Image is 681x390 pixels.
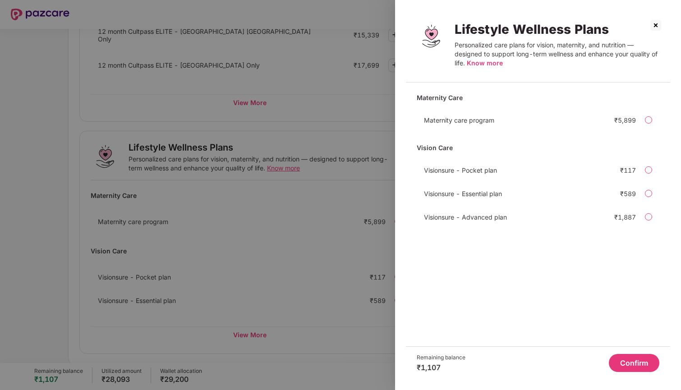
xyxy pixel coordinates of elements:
[417,354,465,361] div: Remaining balance
[424,213,507,221] span: Visionsure - Advanced plan
[455,41,659,68] div: Personalized care plans for vision, maternity, and nutrition — designed to support long-term well...
[614,213,636,221] div: ₹1,887
[467,59,503,67] span: Know more
[417,22,446,50] img: Lifestyle Wellness Plans
[455,22,659,37] div: Lifestyle Wellness Plans
[620,166,636,174] div: ₹117
[424,166,497,174] span: Visionsure - Pocket plan
[417,90,659,106] div: Maternity Care
[424,116,494,124] span: Maternity care program
[417,363,465,372] div: ₹1,107
[609,354,659,372] button: Confirm
[649,18,663,32] img: svg+xml;base64,PHN2ZyBpZD0iQ3Jvc3MtMzJ4MzIiIHhtbG5zPSJodHRwOi8vd3d3LnczLm9yZy8yMDAwL3N2ZyIgd2lkdG...
[614,116,636,124] div: ₹5,899
[620,190,636,197] div: ₹589
[417,140,659,156] div: Vision Care
[424,190,502,197] span: Visionsure - Essential plan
